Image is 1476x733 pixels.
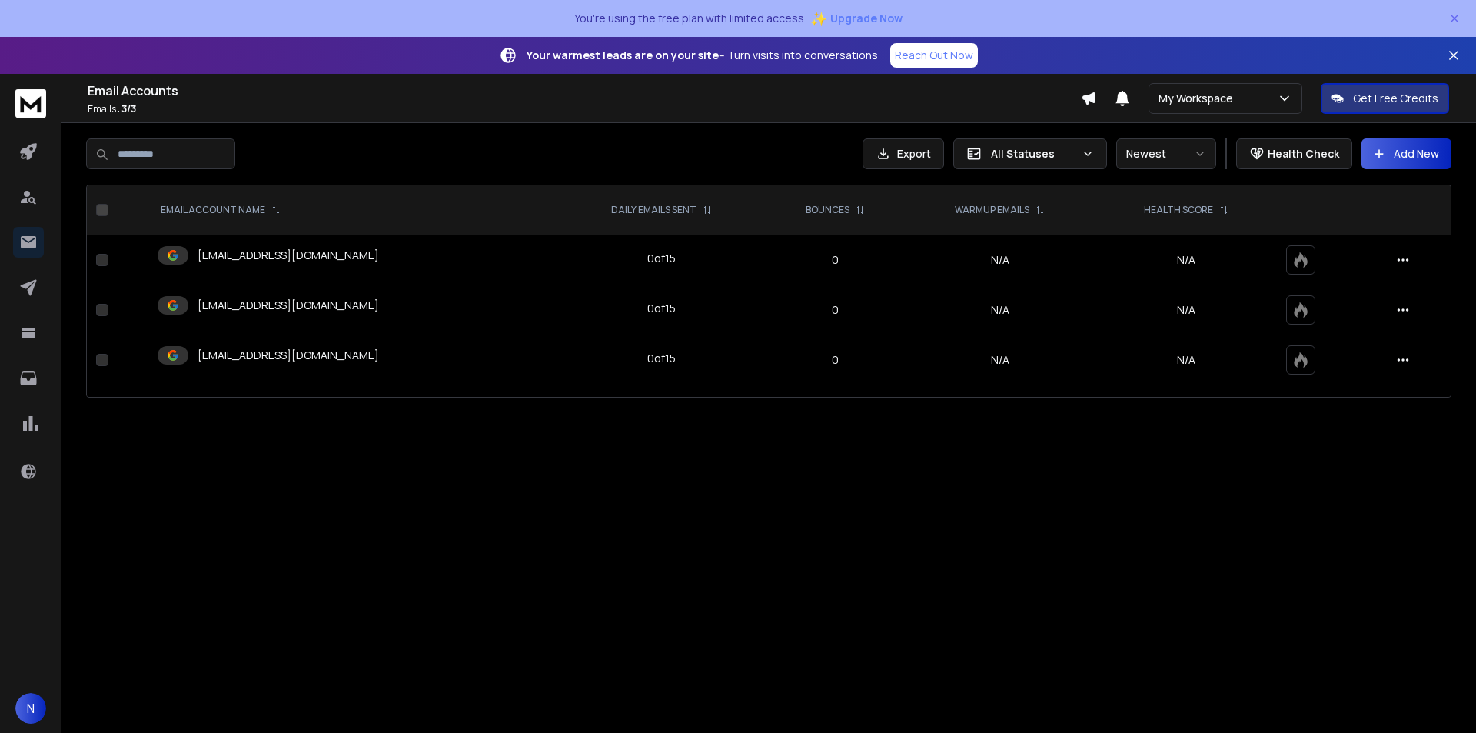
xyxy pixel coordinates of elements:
p: Health Check [1268,146,1339,162]
p: N/A [1105,252,1268,268]
a: Reach Out Now [890,43,978,68]
p: [EMAIL_ADDRESS][DOMAIN_NAME] [198,348,379,363]
div: 0 of 15 [647,351,676,366]
button: Export [863,138,944,169]
td: N/A [905,335,1095,385]
p: Reach Out Now [895,48,973,63]
span: Upgrade Now [830,11,903,26]
td: N/A [905,235,1095,285]
p: – Turn visits into conversations [527,48,878,63]
button: N [15,693,46,724]
div: 0 of 15 [647,301,676,316]
p: N/A [1105,352,1268,368]
p: 0 [775,352,896,368]
button: Newest [1116,138,1216,169]
strong: Your warmest leads are on your site [527,48,719,62]
p: [EMAIL_ADDRESS][DOMAIN_NAME] [198,248,379,263]
p: N/A [1105,302,1268,318]
p: 0 [775,302,896,318]
p: [EMAIL_ADDRESS][DOMAIN_NAME] [198,298,379,313]
p: All Statuses [991,146,1075,162]
p: BOUNCES [806,204,849,216]
div: EMAIL ACCOUNT NAME [161,204,281,216]
button: Get Free Credits [1321,83,1449,114]
td: N/A [905,285,1095,335]
img: logo [15,89,46,118]
p: You're using the free plan with limited access [574,11,804,26]
p: Get Free Credits [1353,91,1438,106]
p: 0 [775,252,896,268]
p: Emails : [88,103,1081,115]
button: Health Check [1236,138,1352,169]
button: Add New [1361,138,1451,169]
p: DAILY EMAILS SENT [611,204,696,216]
p: WARMUP EMAILS [955,204,1029,216]
h1: Email Accounts [88,82,1081,100]
span: ✨ [810,8,827,29]
button: ✨Upgrade Now [810,3,903,34]
p: HEALTH SCORE [1144,204,1213,216]
span: 3 / 3 [121,102,136,115]
div: 0 of 15 [647,251,676,266]
p: My Workspace [1159,91,1239,106]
